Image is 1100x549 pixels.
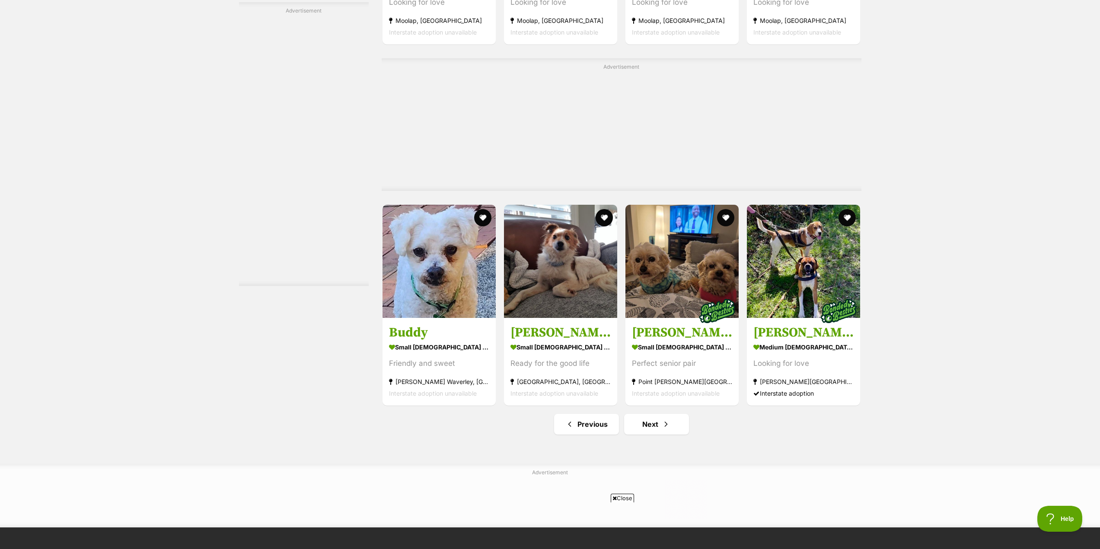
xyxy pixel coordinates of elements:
[389,389,477,397] span: Interstate adoption unavailable
[382,58,861,191] div: Advertisement
[625,317,739,405] a: [PERSON_NAME] and [PERSON_NAME] small [DEMOGRAPHIC_DATA] Dog Perfect senior pair Point [PERSON_NA...
[510,357,611,369] div: Ready for the good life
[717,209,734,226] button: favourite
[753,29,841,36] span: Interstate adoption unavailable
[239,2,369,286] div: Advertisement
[632,389,720,397] span: Interstate adoption unavailable
[611,494,634,502] span: Close
[341,506,760,545] iframe: Advertisement
[510,15,611,26] strong: Moolap, [GEOGRAPHIC_DATA]
[747,317,860,405] a: [PERSON_NAME] & [PERSON_NAME] medium [DEMOGRAPHIC_DATA] Dog Looking for love [PERSON_NAME][GEOGRA...
[1037,506,1083,532] iframe: Help Scout Beacon - Open
[389,15,489,26] strong: Moolap, [GEOGRAPHIC_DATA]
[753,340,854,353] strong: medium [DEMOGRAPHIC_DATA] Dog
[412,74,831,182] iframe: Advertisement
[632,375,732,387] strong: Point [PERSON_NAME][GEOGRAPHIC_DATA]
[393,480,708,519] iframe: Advertisement
[753,15,854,26] strong: Moolap, [GEOGRAPHIC_DATA]
[632,15,732,26] strong: Moolap, [GEOGRAPHIC_DATA]
[596,209,613,226] button: favourite
[632,324,732,340] h3: [PERSON_NAME] and [PERSON_NAME]
[695,289,739,332] img: bonded besties
[510,375,611,387] strong: [GEOGRAPHIC_DATA], [GEOGRAPHIC_DATA]
[510,29,598,36] span: Interstate adoption unavailable
[632,340,732,353] strong: small [DEMOGRAPHIC_DATA] Dog
[510,340,611,353] strong: small [DEMOGRAPHIC_DATA] Dog
[389,340,489,353] strong: small [DEMOGRAPHIC_DATA] Dog
[753,375,854,387] strong: [PERSON_NAME][GEOGRAPHIC_DATA], [GEOGRAPHIC_DATA]
[504,317,617,405] a: [PERSON_NAME] small [DEMOGRAPHIC_DATA] Dog Ready for the good life [GEOGRAPHIC_DATA], [GEOGRAPHIC...
[753,357,854,369] div: Looking for love
[624,414,689,435] a: Next page
[753,387,854,399] div: Interstate adoption
[474,209,491,226] button: favourite
[383,205,496,318] img: Buddy - Bichon Frise Dog
[389,29,477,36] span: Interstate adoption unavailable
[510,389,598,397] span: Interstate adoption unavailable
[632,357,732,369] div: Perfect senior pair
[625,205,739,318] img: Charlie and Lola - Cavalier King Charles Spaniel x Poodle (Toy) Dog
[389,324,489,340] h3: Buddy
[383,317,496,405] a: Buddy small [DEMOGRAPHIC_DATA] Dog Friendly and sweet [PERSON_NAME] Waverley, [GEOGRAPHIC_DATA] I...
[753,324,854,340] h3: [PERSON_NAME] & [PERSON_NAME]
[382,414,861,435] nav: Pagination
[839,209,856,226] button: favourite
[554,414,619,435] a: Previous page
[510,324,611,340] h3: [PERSON_NAME]
[389,357,489,369] div: Friendly and sweet
[389,375,489,387] strong: [PERSON_NAME] Waverley, [GEOGRAPHIC_DATA]
[504,205,617,318] img: Basil Silvanus - Papillon Dog
[239,18,369,277] iframe: Advertisement
[747,205,860,318] img: Wally & Josie - Boxer Dog
[632,29,720,36] span: Interstate adoption unavailable
[817,289,861,332] img: bonded besties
